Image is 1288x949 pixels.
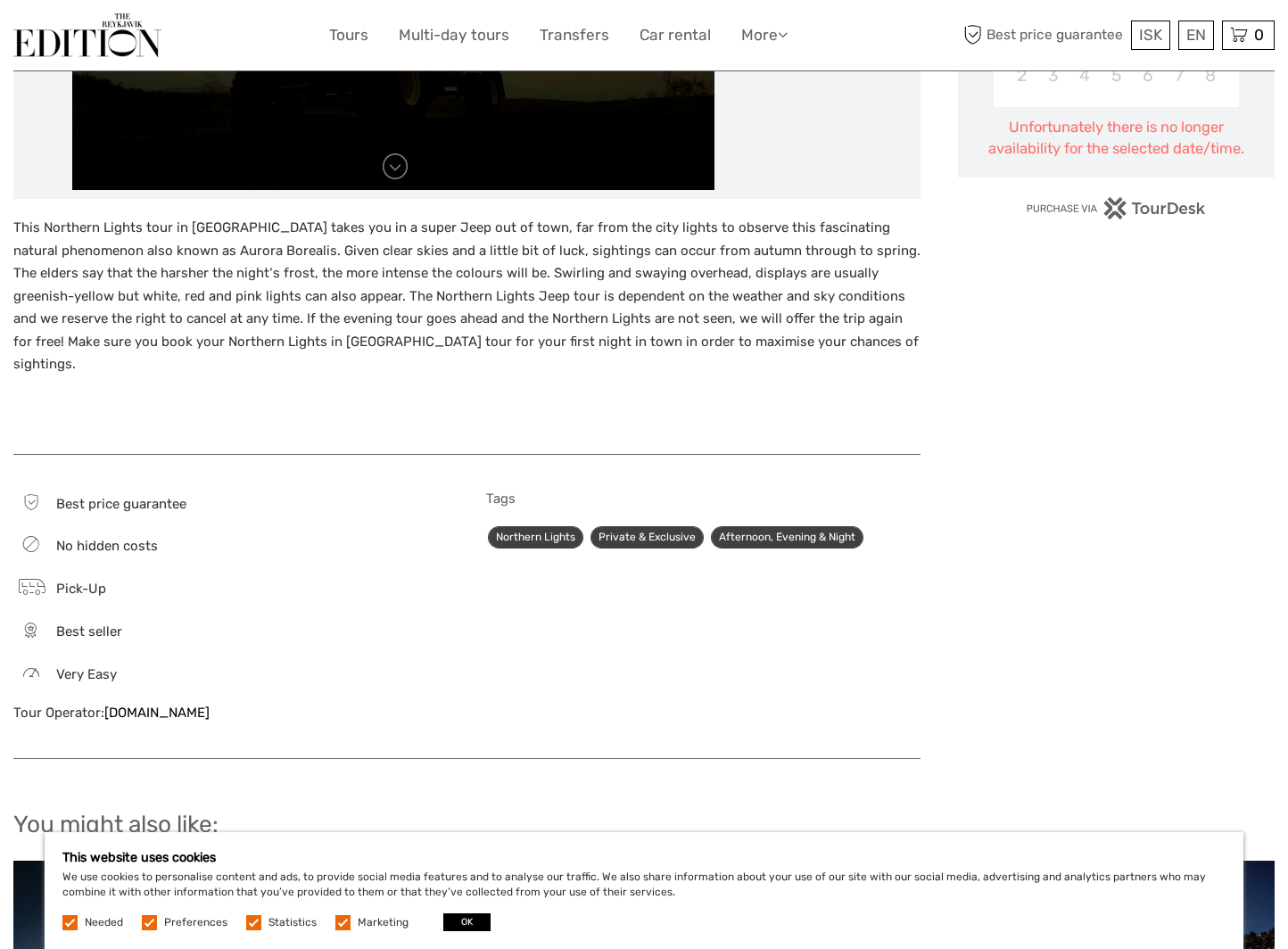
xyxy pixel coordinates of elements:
span: 0 [1251,26,1267,44]
a: Transfers [540,22,609,48]
a: Northern Lights [488,526,583,549]
div: Choose Friday, November 7th, 2025 [1163,61,1194,90]
a: More [741,22,788,48]
div: Choose Tuesday, November 4th, 2025 [1069,61,1101,90]
label: Marketing [358,915,409,930]
p: This Northern Lights tour in [GEOGRAPHIC_DATA] takes you in a super Jeep out of town, far from th... [13,217,921,376]
div: Choose Sunday, November 2nd, 2025 [1006,61,1037,90]
p: We're away right now. Please check back later! [25,31,202,45]
div: We use cookies to personalise content and ads, to provide social media features and to analyse ou... [45,832,1243,949]
div: Unfortunately there is no longer availability for the selected date/time. [976,117,1257,159]
div: EN [1178,21,1214,50]
div: Choose Thursday, November 6th, 2025 [1132,61,1163,90]
span: No hidden costs [56,538,158,554]
label: Statistics [268,915,317,930]
span: Best seller [56,623,122,640]
a: [DOMAIN_NAME] [104,705,210,721]
h5: Tags [486,491,921,507]
button: Open LiveChat chat widget [205,28,227,49]
span: Pick-Up [56,581,106,597]
label: Preferences [164,915,227,930]
div: Tour Operator: [13,704,449,722]
a: Tours [329,22,368,48]
h5: This website uses cookies [62,850,1226,865]
a: Multi-day tours [399,22,509,48]
a: Private & Exclusive [590,526,704,549]
h2: You might also like: [13,811,1275,839]
label: Needed [85,915,123,930]
div: Choose Monday, November 3rd, 2025 [1038,61,1069,90]
img: The Reykjavík Edition [13,13,161,57]
div: Choose Wednesday, November 5th, 2025 [1101,61,1132,90]
a: Car rental [640,22,711,48]
div: Choose Saturday, November 8th, 2025 [1194,61,1226,90]
button: OK [443,913,491,931]
span: ISK [1139,26,1162,44]
span: Best price guarantee [960,21,1127,50]
a: Afternoon, Evening & Night [711,526,863,549]
span: Best price guarantee [56,496,186,512]
img: PurchaseViaTourDesk.png [1026,197,1207,219]
span: Very easy [56,666,117,682]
